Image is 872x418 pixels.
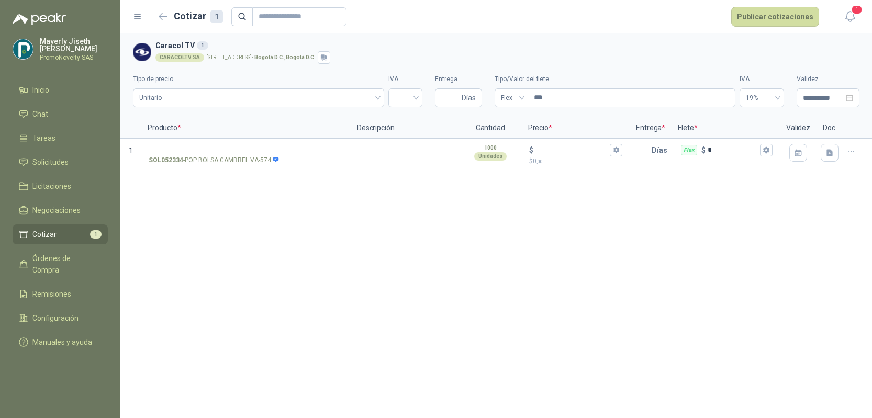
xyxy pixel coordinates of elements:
input: $$0,00 [535,146,608,154]
p: 1000 [484,144,497,152]
button: Flex $ [760,144,773,156]
div: 1 [197,41,208,50]
span: Manuales y ayuda [32,336,92,348]
p: Flete [672,118,780,139]
p: [STREET_ADDRESS] - [206,55,316,60]
span: Flex [501,90,522,106]
span: ,00 [536,159,543,164]
a: Manuales y ayuda [13,332,108,352]
span: Negociaciones [32,205,81,216]
img: Company Logo [133,43,151,61]
input: SOL052334-POP BOLSA CAMBREL VA-574 [149,146,343,154]
label: IVA [740,74,784,84]
span: Solicitudes [32,156,69,168]
span: Chat [32,108,48,120]
p: Mayerly Jiseth [PERSON_NAME] [40,38,108,52]
p: Precio [522,118,630,139]
button: 1 [841,7,859,26]
p: $ [701,144,706,156]
span: 1 [851,5,863,15]
a: Negociaciones [13,200,108,220]
span: Días [462,89,476,107]
p: Días [652,140,672,161]
label: Tipo de precio [133,74,384,84]
button: Publicar cotizaciones [731,7,819,27]
a: Inicio [13,80,108,100]
label: Tipo/Valor del flete [495,74,735,84]
input: Flex $ [708,146,758,154]
span: Licitaciones [32,180,71,192]
img: Logo peakr [13,13,66,25]
p: Doc [817,118,843,139]
div: Flex [681,145,697,155]
p: Validez [780,118,817,139]
span: Tareas [32,132,55,144]
span: 19% [746,90,778,106]
div: Unidades [474,152,507,161]
p: Cantidad [459,118,522,139]
div: CARACOLTV SA [155,53,204,62]
p: $ [529,144,533,156]
a: Chat [13,104,108,124]
h2: Cotizar [174,9,223,24]
p: PromoNovelty SAS [40,54,108,61]
span: Unitario [139,90,378,106]
h3: Caracol TV [155,40,855,51]
a: Órdenes de Compra [13,248,108,280]
p: $ [529,156,623,166]
label: IVA [388,74,422,84]
a: Tareas [13,128,108,148]
span: Remisiones [32,288,71,300]
strong: Bogotá D.C. , Bogotá D.C. [254,54,316,60]
span: Inicio [32,84,49,96]
p: Descripción [351,118,459,139]
strong: SOL052334 [149,155,183,165]
label: Entrega [435,74,482,84]
div: 1 [210,10,223,23]
p: - POP BOLSA CAMBREL VA-574 [149,155,280,165]
span: Configuración [32,312,79,324]
p: Entrega [630,118,672,139]
p: Producto [141,118,351,139]
span: 0 [533,157,543,165]
label: Validez [797,74,859,84]
a: Cotizar1 [13,224,108,244]
span: Cotizar [32,229,57,240]
button: $$0,00 [610,144,622,156]
span: 1 [90,230,102,239]
img: Company Logo [13,39,33,59]
span: Órdenes de Compra [32,253,98,276]
a: Solicitudes [13,152,108,172]
a: Remisiones [13,284,108,304]
a: Configuración [13,308,108,328]
span: 1 [129,146,133,155]
a: Licitaciones [13,176,108,196]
